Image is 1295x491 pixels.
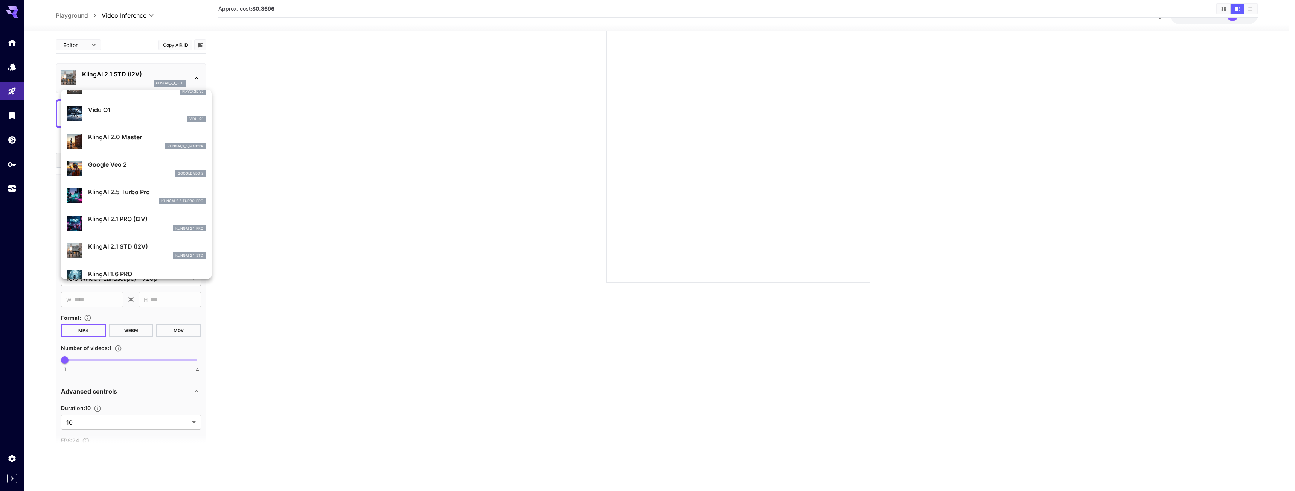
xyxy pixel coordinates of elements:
[182,89,203,94] p: pixverse_v5
[88,160,206,169] p: Google Veo 2
[161,198,203,204] p: klingai_2_5_turbo_pro
[88,132,206,141] p: KlingAI 2.0 Master
[67,157,206,180] div: Google Veo 2google_veo_2
[175,226,203,231] p: klingai_2_1_pro
[67,211,206,234] div: KlingAI 2.1 PRO (I2V)klingai_2_1_pro
[88,214,206,223] p: KlingAI 2.1 PRO (I2V)
[88,105,206,114] p: Vidu Q1
[88,242,206,251] p: KlingAI 2.1 STD (I2V)
[67,239,206,262] div: KlingAI 2.1 STD (I2V)klingai_2_1_std
[67,266,206,289] div: KlingAI 1.6 PRO
[67,102,206,125] div: Vidu Q1vidu_q1
[178,171,203,176] p: google_veo_2
[88,269,206,278] p: KlingAI 1.6 PRO
[67,129,206,152] div: KlingAI 2.0 Masterklingai_2_0_master
[189,116,203,122] p: vidu_q1
[168,144,203,149] p: klingai_2_0_master
[175,253,203,258] p: klingai_2_1_std
[67,184,206,207] div: KlingAI 2.5 Turbo Proklingai_2_5_turbo_pro
[88,187,206,196] p: KlingAI 2.5 Turbo Pro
